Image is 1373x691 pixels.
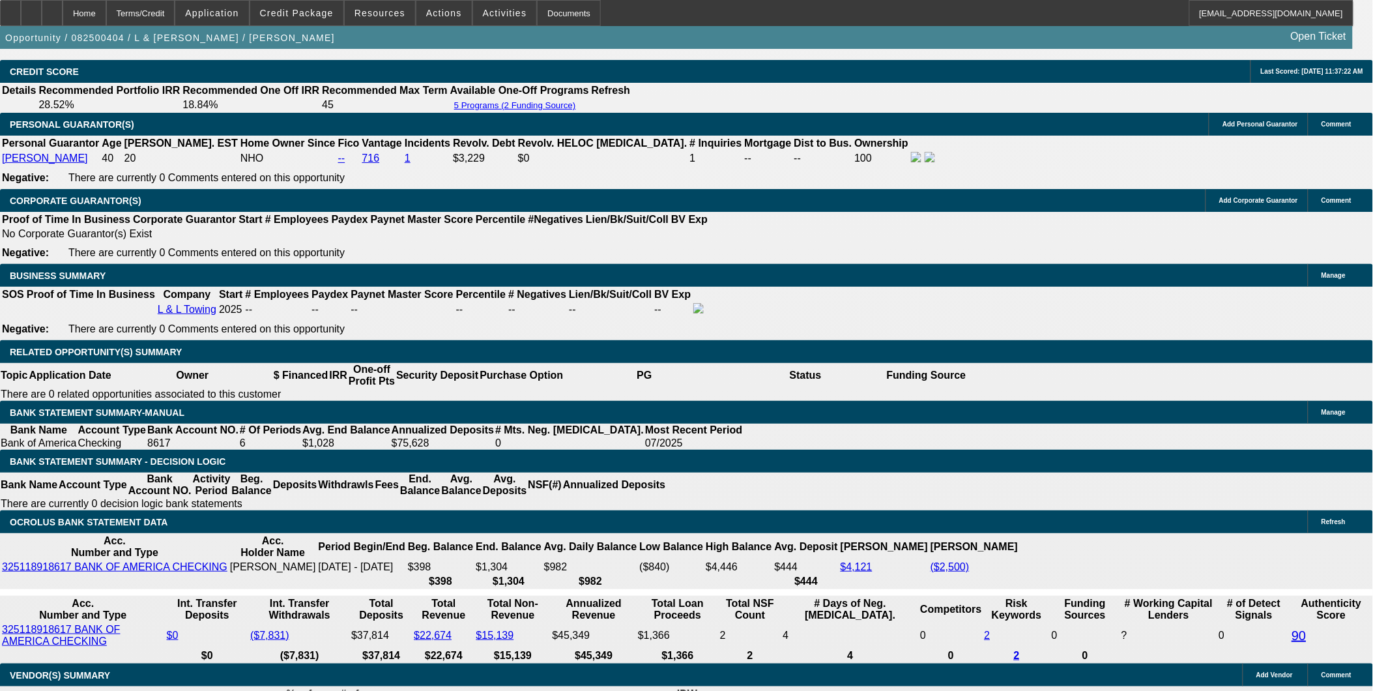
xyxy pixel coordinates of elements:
td: -- [654,302,691,317]
th: $22,674 [413,649,474,662]
span: Credit Package [260,8,334,18]
th: Total Loan Proceeds [637,597,718,622]
th: Int. Transfer Deposits [166,597,249,622]
span: Manage [1322,272,1346,279]
b: Negative: [2,323,49,334]
td: 2025 [218,302,243,317]
td: No Corporate Guarantor(s) Exist [1,228,714,241]
span: Bank Statement Summary - Decision Logic [10,456,226,467]
td: -- [794,151,853,166]
th: 0 [1051,649,1120,662]
th: One-off Profit Pts [348,363,396,388]
th: Avg. Daily Balance [543,535,638,559]
td: 40 [101,151,122,166]
a: L & L Towing [158,304,216,315]
th: Refresh [591,84,631,97]
b: Paynet Master Score [351,289,453,300]
th: Funding Source [886,363,967,388]
span: Refresh to pull Number of Working Capital Lenders [1121,630,1127,641]
td: 0 [1218,623,1290,648]
th: Sum of the Total NSF Count and Total Overdraft Fee Count from Ocrolus [719,597,781,622]
button: Resources [345,1,415,25]
th: Account Type [58,473,128,497]
th: # Days of Neg. [MEDICAL_DATA]. [782,597,918,622]
div: $75,628 [392,437,494,449]
span: Actions [426,8,462,18]
b: BV Exp [671,214,708,225]
td: 28.52% [38,98,181,111]
th: Annualized Deposits [562,473,666,497]
th: Withdrawls [317,473,374,497]
th: NSF(#) [527,473,562,497]
th: $398 [407,575,474,588]
td: 07/2025 [644,437,743,450]
a: -- [338,153,345,164]
b: Dist to Bus. [794,138,852,149]
th: Recommended Max Term [321,84,448,97]
th: # of Detect Signals [1218,597,1290,622]
b: Incidents [405,138,450,149]
span: BUSINESS SUMMARY [10,271,106,281]
div: -- [351,304,453,316]
td: $4,446 [705,561,772,574]
th: Beg. Balance [231,473,272,497]
span: Add Corporate Guarantor [1219,197,1298,204]
div: -- [508,304,566,316]
b: Fico [338,138,360,149]
th: Annualized Revenue [552,597,637,622]
td: 1 [689,151,742,166]
th: 4 [782,649,918,662]
button: Activities [473,1,537,25]
span: Comment [1322,671,1351,679]
td: $444 [774,561,839,574]
th: Avg. End Balance [302,424,391,437]
th: Details [1,84,36,97]
th: High Balance [705,535,772,559]
th: Risk Keywords [984,597,1050,622]
th: SOS [1,288,25,301]
b: Negative: [2,172,49,183]
b: Vantage [362,138,402,149]
th: 0 [919,649,982,662]
th: Deposits [272,473,318,497]
th: # Mts. Neg. [MEDICAL_DATA]. [495,424,644,437]
img: facebook-icon.png [693,303,704,314]
th: $444 [774,575,839,588]
b: Mortgage [745,138,792,149]
th: Status [725,363,886,388]
td: 6 [239,437,302,450]
th: Recommended Portfolio IRR [38,84,181,97]
img: linkedin-icon.png [925,152,935,162]
td: 45 [321,98,448,111]
span: CREDIT SCORE [10,66,79,77]
span: There are currently 0 Comments entered on this opportunity [68,323,345,334]
th: Application Date [28,363,111,388]
th: Acc. Number and Type [1,535,228,559]
a: 2 [985,630,990,641]
b: # Negatives [508,289,566,300]
span: There are currently 0 Comments entered on this opportunity [68,247,345,258]
span: OCROLUS BANK STATEMENT DATA [10,517,167,527]
span: Resources [354,8,405,18]
span: Last Scored: [DATE] 11:37:22 AM [1261,68,1363,75]
td: 2 [719,623,781,648]
b: Company [163,289,210,300]
th: # Of Periods [239,424,302,437]
span: Add Vendor [1256,671,1293,679]
th: $1,304 [475,575,542,588]
td: -- [311,302,349,317]
th: $45,349 [552,649,637,662]
b: Lien/Bk/Suit/Coll [586,214,669,225]
th: Account Type [78,424,147,437]
b: Paydex [332,214,368,225]
b: Revolv. Debt [453,138,515,149]
b: Percentile [476,214,525,225]
td: 0 [919,623,982,648]
th: $37,814 [351,649,412,662]
th: Recommended One Off IRR [182,84,320,97]
a: Open Ticket [1286,25,1351,48]
th: $ Financed [273,363,329,388]
th: Total Deposits [351,597,412,622]
th: Available One-Off Programs [450,84,590,97]
th: Avg. Deposits [482,473,528,497]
